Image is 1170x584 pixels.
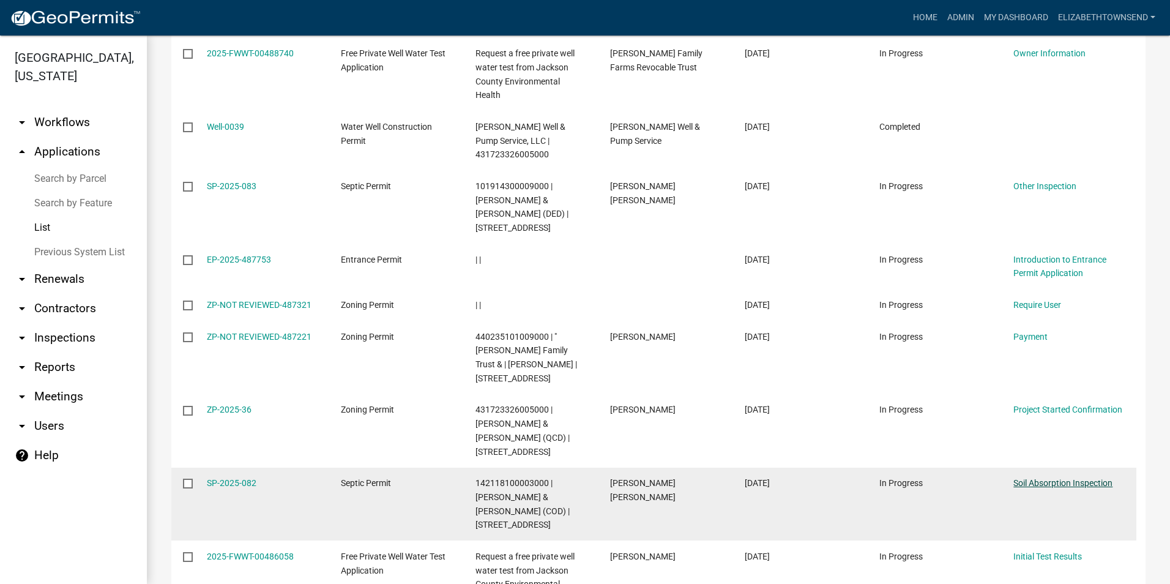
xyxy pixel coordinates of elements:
[610,405,676,414] span: Caleb Miller
[1013,552,1082,561] a: Initial Test Results
[745,405,770,414] span: 10/01/2025
[610,122,700,146] span: Gingerich Well & Pump Service
[341,255,402,264] span: Entrance Permit
[15,448,29,463] i: help
[942,6,979,29] a: Admin
[745,300,770,310] span: 10/02/2025
[1013,255,1106,279] a: Introduction to Entrance Permit Application
[979,6,1053,29] a: My Dashboard
[341,122,432,146] span: Water Well Construction Permit
[207,405,252,414] a: ZP-2025-36
[15,115,29,130] i: arrow_drop_down
[207,300,311,310] a: ZP-NOT REVIEWED-487321
[745,255,770,264] span: 10/03/2025
[475,122,565,160] span: Gingerich Well & Pump Service, LLC | 431723326005000
[1053,6,1160,29] a: ElizabethTownsend
[879,255,923,264] span: In Progress
[908,6,942,29] a: Home
[207,332,311,342] a: ZP-NOT REVIEWED-487221
[15,144,29,159] i: arrow_drop_up
[879,300,923,310] span: In Progress
[207,552,294,561] a: 2025-FWWT-00486058
[475,332,577,383] span: 440235101009000 | "Schroeder, Daniel R Family Trust & | Schroeder, J | 31408 BELLEVUE DR
[610,181,676,205] span: Addison Rae messerich
[1013,48,1086,58] a: Owner Information
[610,478,676,502] span: Brandon Ross Marburger
[15,331,29,345] i: arrow_drop_down
[879,181,923,191] span: In Progress
[341,300,394,310] span: Zoning Permit
[745,332,770,342] span: 10/02/2025
[341,552,445,575] span: Free Private Well Water Test Application
[1013,332,1048,342] a: Payment
[1013,405,1122,414] a: Project Started Confirmation
[15,301,29,316] i: arrow_drop_down
[745,48,770,58] span: 10/06/2025
[745,552,770,561] span: 09/30/2025
[475,48,575,100] span: Request a free private well water test from Jackson County Environmental Health
[15,360,29,375] i: arrow_drop_down
[341,332,394,342] span: Zoning Permit
[207,181,256,191] a: SP-2025-083
[341,405,394,414] span: Zoning Permit
[610,48,702,72] span: Koranda Family Farms Revocable Trust
[1013,181,1076,191] a: Other Inspection
[475,405,570,456] span: 431723326005000 | Miller, Caleb J & Ashley C (QCD) | 17028 37TH ST
[341,48,445,72] span: Free Private Well Water Test Application
[879,332,923,342] span: In Progress
[745,122,770,132] span: 10/06/2025
[745,478,770,488] span: 10/01/2025
[610,332,676,342] span: Dan
[15,272,29,286] i: arrow_drop_down
[475,300,481,310] span: | |
[1013,300,1061,310] a: Require User
[207,48,294,58] a: 2025-FWWT-00488740
[341,181,391,191] span: Septic Permit
[879,552,923,561] span: In Progress
[610,552,676,561] span: Gloria Luckey
[15,419,29,433] i: arrow_drop_down
[879,122,920,132] span: Completed
[879,48,923,58] span: In Progress
[1013,478,1112,488] a: Soil Absorption Inspection
[207,255,271,264] a: EP-2025-487753
[475,478,570,530] span: 142118100003000 | Bratthauer, Amanda & Rodney (COD) | 6152 500TH AVE
[745,181,770,191] span: 10/03/2025
[15,389,29,404] i: arrow_drop_down
[879,405,923,414] span: In Progress
[475,255,481,264] span: | |
[341,478,391,488] span: Septic Permit
[207,122,244,132] a: Well-0039
[207,478,256,488] a: SP-2025-082
[879,478,923,488] span: In Progress
[475,181,568,233] span: 101914300009000 | Messerich, Randy & Julie (DED) | 37419 58TH ST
